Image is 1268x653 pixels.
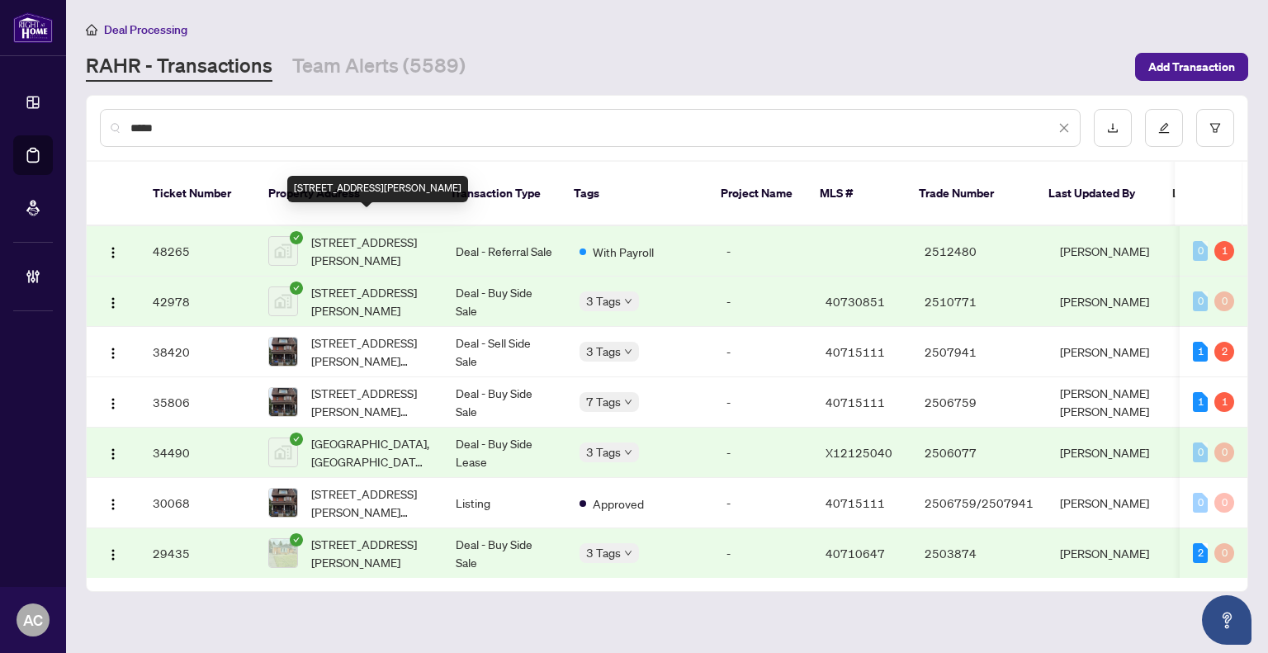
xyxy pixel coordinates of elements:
a: RAHR - Transactions [86,52,272,82]
span: 3 Tags [586,442,621,461]
th: Tags [561,162,707,226]
img: Logo [106,498,120,511]
span: down [624,398,632,406]
div: 1 [1214,241,1234,261]
td: 34490 [140,428,255,478]
span: Add Transaction [1148,54,1235,80]
td: [PERSON_NAME] [PERSON_NAME] [1047,377,1171,428]
span: down [624,549,632,557]
img: Logo [106,246,120,259]
div: 1 [1193,392,1208,412]
img: thumbnail-img [269,539,297,567]
td: 48265 [140,226,255,277]
div: 0 [1193,493,1208,513]
img: Logo [106,548,120,561]
td: 38420 [140,327,255,377]
td: 2506077 [911,428,1047,478]
td: 30068 [140,478,255,528]
td: [PERSON_NAME] [1047,277,1171,327]
td: [PERSON_NAME] [1047,478,1171,528]
td: 2506759/2507941 [911,478,1047,528]
button: Logo [100,389,126,415]
td: [PERSON_NAME] [1047,226,1171,277]
div: 0 [1193,241,1208,261]
div: [STREET_ADDRESS][PERSON_NAME] [287,176,468,202]
td: Deal - Buy Side Lease [442,428,566,478]
td: Deal - Sell Side Sale [442,327,566,377]
td: [PERSON_NAME] [1047,428,1171,478]
th: Ticket Number [140,162,255,226]
div: 0 [1193,291,1208,311]
span: filter [1209,122,1221,134]
a: Team Alerts (5589) [292,52,466,82]
span: With Payroll [593,243,654,261]
span: 40730851 [826,294,885,309]
td: - [713,478,812,528]
div: 0 [1214,543,1234,563]
span: close [1058,122,1070,134]
button: Logo [100,439,126,466]
th: Property Address [255,162,437,226]
th: Project Name [707,162,807,226]
div: 1 [1193,342,1208,362]
div: 0 [1214,291,1234,311]
span: 40715111 [826,495,885,510]
td: - [713,277,812,327]
span: Approved [593,494,644,513]
img: thumbnail-img [269,438,297,466]
div: 2 [1214,342,1234,362]
td: - [713,428,812,478]
img: thumbnail-img [269,489,297,517]
span: check-circle [290,433,303,446]
img: thumbnail-img [269,388,297,416]
th: Transaction Type [437,162,561,226]
span: down [624,297,632,305]
div: 0 [1214,442,1234,462]
span: [STREET_ADDRESS][PERSON_NAME] [311,283,429,319]
td: - [713,226,812,277]
th: Trade Number [906,162,1035,226]
span: down [624,448,632,457]
span: edit [1158,122,1170,134]
button: Logo [100,238,126,264]
div: 0 [1193,442,1208,462]
span: [STREET_ADDRESS][PERSON_NAME][PERSON_NAME] [311,384,429,420]
button: download [1094,109,1132,147]
span: 40715111 [826,395,885,409]
span: [STREET_ADDRESS][PERSON_NAME] [311,535,429,571]
td: - [713,528,812,579]
button: Logo [100,490,126,516]
td: 42978 [140,277,255,327]
td: Deal - Buy Side Sale [442,277,566,327]
span: 3 Tags [586,342,621,361]
td: 2503874 [911,528,1047,579]
button: edit [1145,109,1183,147]
span: AC [23,608,43,632]
span: 3 Tags [586,291,621,310]
button: filter [1196,109,1234,147]
span: 40710647 [826,546,885,561]
div: 1 [1214,392,1234,412]
td: 2512480 [911,226,1047,277]
th: Last Updated By [1035,162,1159,226]
span: down [624,348,632,356]
td: - [713,327,812,377]
span: check-circle [290,231,303,244]
td: [PERSON_NAME] [1047,327,1171,377]
td: 2506759 [911,377,1047,428]
span: 3 Tags [586,543,621,562]
span: check-circle [290,533,303,547]
span: [STREET_ADDRESS][PERSON_NAME][PERSON_NAME] [311,485,429,521]
td: 2507941 [911,327,1047,377]
button: Logo [100,338,126,365]
td: Deal - Buy Side Sale [442,377,566,428]
button: Logo [100,540,126,566]
span: home [86,24,97,35]
span: [GEOGRAPHIC_DATA], [GEOGRAPHIC_DATA], [GEOGRAPHIC_DATA], [GEOGRAPHIC_DATA] [311,434,429,471]
button: Logo [100,288,126,315]
button: Add Transaction [1135,53,1248,81]
div: 0 [1214,493,1234,513]
span: [STREET_ADDRESS][PERSON_NAME][PERSON_NAME] [311,334,429,370]
td: Deal - Buy Side Sale [442,528,566,579]
img: thumbnail-img [269,287,297,315]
